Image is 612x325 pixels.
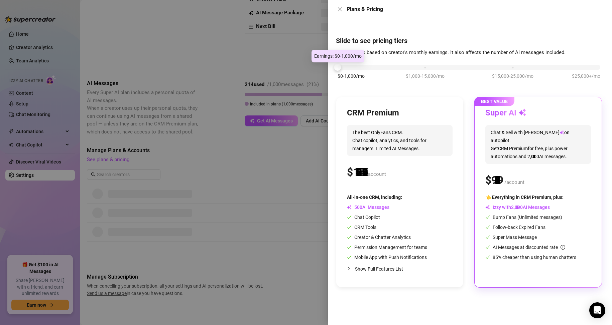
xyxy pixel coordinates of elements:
[347,255,352,260] span: check
[347,225,352,230] span: check
[347,261,453,277] div: Show Full Features List
[336,49,566,55] span: Our pricing is based on creator's monthly earnings. It also affects the number of AI messages inc...
[485,108,526,118] h3: Super AI
[561,245,565,250] span: info-circle
[485,205,550,210] span: Izzy with AI Messages
[347,225,376,230] span: CRM Tools
[347,215,380,220] span: Chat Copilot
[572,72,600,80] span: $25,000+/mo
[347,267,351,271] span: collapsed
[347,245,427,250] span: Permission Management for teams
[485,245,490,250] span: check
[485,225,545,230] span: Follow-back Expired Fans
[485,215,562,220] span: Bump Fans (Unlimited messages)
[347,235,352,240] span: check
[347,108,399,118] h3: CRM Premium
[347,255,427,260] span: Mobile App with Push Notifications
[347,215,352,220] span: check
[347,205,389,210] span: AI Messages
[347,235,411,240] span: Creator & Chatter Analytics
[347,245,352,250] span: check
[485,195,564,200] span: 👈 Everything in CRM Premium, plus:
[485,235,537,240] span: Super Mass Message
[485,215,490,220] span: check
[312,50,364,62] div: Earnings: $0-1,000/mo
[366,171,386,177] span: /account
[485,174,503,187] span: $
[355,266,403,272] span: Show Full Features List
[504,179,524,185] span: /account
[336,5,344,13] button: Close
[485,125,591,164] span: Chat & Sell with [PERSON_NAME] on autopilot. Get CRM Premium for free, plus power automations and...
[347,166,365,179] span: $
[338,72,365,80] span: $0-1,000/mo
[406,72,445,80] span: $1,000-15,000/mo
[485,255,576,260] span: 85% cheaper than using human chatters
[347,125,453,156] span: The best OnlyFans CRM. Chat copilot, analytics, and tools for managers. Limited AI Messages.
[336,36,604,45] h4: Slide to see pricing tiers
[485,255,490,260] span: check
[485,235,490,240] span: check
[589,302,605,318] div: Open Intercom Messenger
[492,72,533,80] span: $15,000-25,000/mo
[337,7,343,12] span: close
[474,97,514,106] span: BEST VALUE
[485,225,490,230] span: check
[347,5,604,13] div: Plans & Pricing
[493,245,565,250] span: AI Messages at discounted rate
[347,195,402,200] span: All-in-one CRM, including:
